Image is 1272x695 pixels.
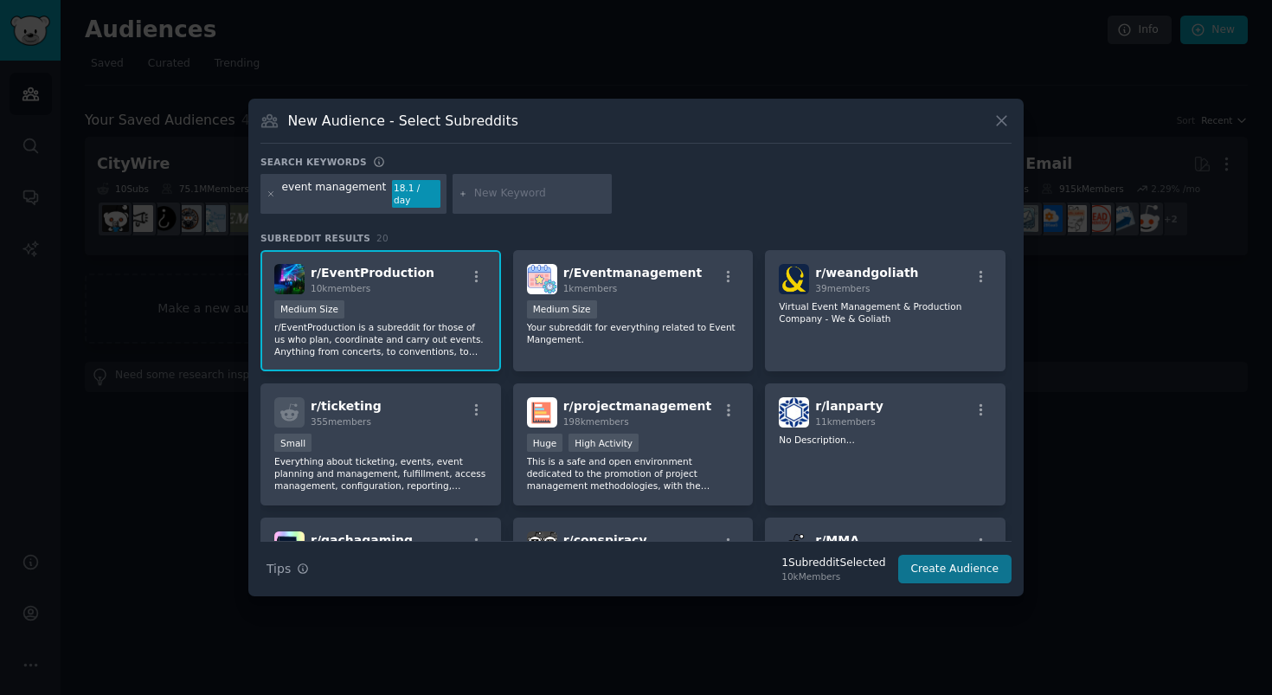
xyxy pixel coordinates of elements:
[311,416,371,427] span: 355 members
[260,554,315,584] button: Tips
[779,397,809,428] img: lanparty
[527,531,557,562] img: conspiracy
[898,555,1012,584] button: Create Audience
[563,533,647,547] span: r/ conspiracy
[815,416,875,427] span: 11k members
[781,570,885,582] div: 10k Members
[527,455,740,492] p: This is a safe and open environment dedicated to the promotion of project management methodologie...
[779,434,992,446] p: No Description...
[288,112,518,130] h3: New Audience - Select Subreddits
[274,455,487,492] p: Everything about ticketing, events, event planning and management, fulfillment, access management...
[392,180,440,208] div: 18.1 / day
[311,533,413,547] span: r/ gachagaming
[282,180,387,208] div: event management
[781,556,885,571] div: 1 Subreddit Selected
[815,266,918,280] span: r/ weandgoliath
[815,399,883,413] span: r/ lanparty
[260,156,367,168] h3: Search keywords
[563,283,618,293] span: 1k members
[563,399,712,413] span: r/ projectmanagement
[274,300,344,319] div: Medium Size
[815,533,859,547] span: r/ MMA
[311,399,382,413] span: r/ ticketing
[527,321,740,345] p: Your subreddit for everything related to Event Mangement.
[563,416,629,427] span: 198k members
[274,264,305,294] img: EventProduction
[274,531,305,562] img: gachagaming
[311,283,370,293] span: 10k members
[376,233,389,243] span: 20
[311,266,434,280] span: r/ EventProduction
[527,434,563,452] div: Huge
[527,300,597,319] div: Medium Size
[779,264,809,294] img: weandgoliath
[260,232,370,244] span: Subreddit Results
[267,560,291,578] span: Tips
[563,266,703,280] span: r/ Eventmanagement
[527,397,557,428] img: projectmanagement
[274,434,312,452] div: Small
[569,434,639,452] div: High Activity
[815,283,870,293] span: 39 members
[274,321,487,357] p: r/EventProduction is a subreddit for those of us who plan, coordinate and carry out events. Anyth...
[474,186,606,202] input: New Keyword
[779,531,809,562] img: MMA
[779,300,992,325] p: Virtual Event Management & Production Company - We & Goliath
[527,264,557,294] img: Eventmanagement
